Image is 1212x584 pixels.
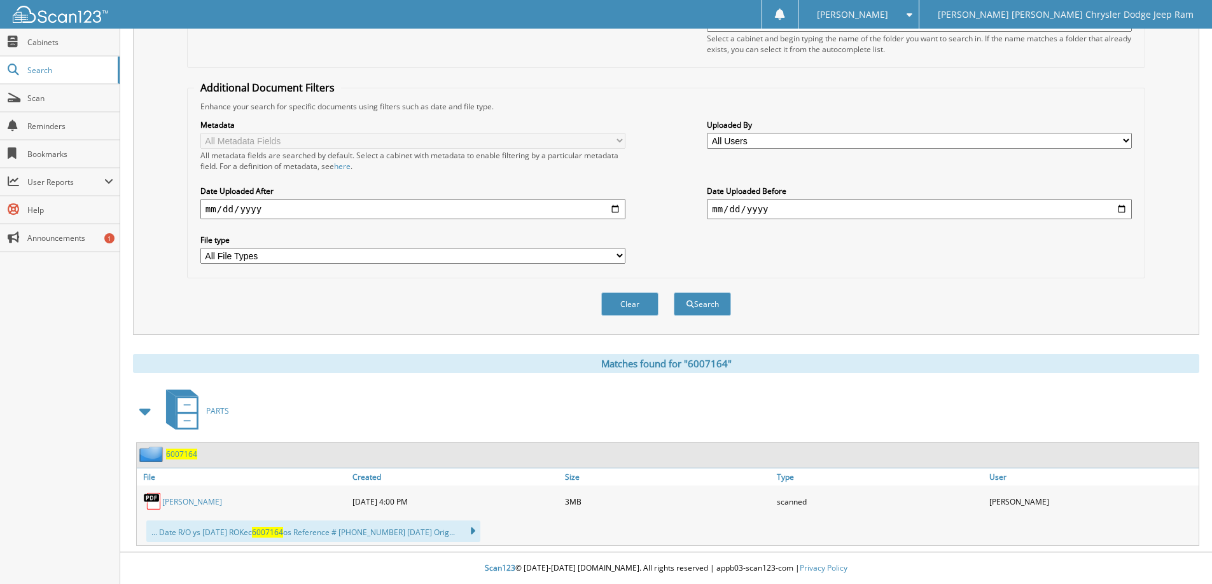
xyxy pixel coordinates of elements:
[800,562,847,573] a: Privacy Policy
[562,489,774,514] div: 3MB
[158,386,229,436] a: PARTS
[986,468,1199,486] a: User
[200,234,625,245] label: File type
[200,119,625,130] label: Metadata
[252,527,283,538] span: 6007164
[194,81,341,95] legend: Additional Document Filters
[27,177,104,187] span: User Reports
[13,6,108,23] img: scan123-logo-white.svg
[27,93,113,104] span: Scan
[601,292,658,316] button: Clear
[485,562,515,573] span: Scan123
[139,446,166,462] img: folder2.png
[334,161,351,172] a: here
[206,405,229,416] span: PARTS
[27,233,113,243] span: Announcements
[137,468,349,486] a: File
[104,233,115,243] div: 1
[774,468,986,486] a: Type
[200,199,625,219] input: start
[774,489,986,514] div: scanned
[349,468,562,486] a: Created
[707,199,1132,219] input: end
[27,149,113,160] span: Bookmarks
[143,492,162,511] img: PDF.png
[349,489,562,514] div: [DATE] 4:00 PM
[146,520,480,542] div: ... Date R/O ys [DATE] ROKec os Reference # [PHONE_NUMBER] [DATE] Orig...
[817,11,888,18] span: [PERSON_NAME]
[27,205,113,215] span: Help
[200,150,625,172] div: All metadata fields are searched by default. Select a cabinet with metadata to enable filtering b...
[562,468,774,486] a: Size
[707,119,1132,130] label: Uploaded By
[120,553,1212,584] div: © [DATE]-[DATE] [DOMAIN_NAME]. All rights reserved | appb03-scan123-com |
[27,37,113,48] span: Cabinets
[133,354,1199,373] div: Matches found for "6007164"
[166,449,197,459] a: 6007164
[938,11,1194,18] span: [PERSON_NAME] [PERSON_NAME] Chrysler Dodge Jeep Ram
[707,33,1132,55] div: Select a cabinet and begin typing the name of the folder you want to search in. If the name match...
[707,186,1132,196] label: Date Uploaded Before
[986,489,1199,514] div: [PERSON_NAME]
[27,121,113,132] span: Reminders
[27,65,111,76] span: Search
[194,101,1138,112] div: Enhance your search for specific documents using filters such as date and file type.
[162,496,222,507] a: [PERSON_NAME]
[200,186,625,196] label: Date Uploaded After
[674,292,731,316] button: Search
